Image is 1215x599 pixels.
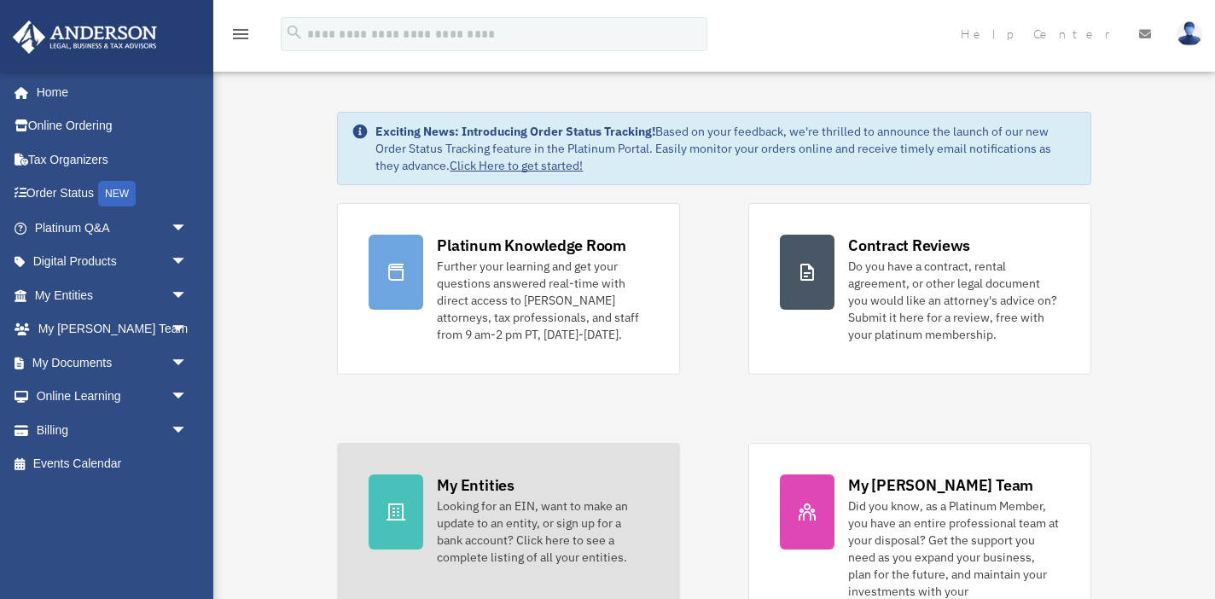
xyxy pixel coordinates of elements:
[848,474,1033,496] div: My [PERSON_NAME] Team
[12,312,213,346] a: My [PERSON_NAME] Teamarrow_drop_down
[12,447,213,481] a: Events Calendar
[171,312,205,347] span: arrow_drop_down
[337,203,680,375] a: Platinum Knowledge Room Further your learning and get your questions answered real-time with dire...
[12,413,213,447] a: Billingarrow_drop_down
[437,235,626,256] div: Platinum Knowledge Room
[98,181,136,206] div: NEW
[12,346,213,380] a: My Documentsarrow_drop_down
[437,258,648,343] div: Further your learning and get your questions answered real-time with direct access to [PERSON_NAM...
[230,24,251,44] i: menu
[437,497,648,566] div: Looking for an EIN, want to make an update to an entity, or sign up for a bank account? Click her...
[12,278,213,312] a: My Entitiesarrow_drop_down
[12,245,213,279] a: Digital Productsarrow_drop_down
[171,346,205,381] span: arrow_drop_down
[450,158,583,173] a: Click Here to get started!
[1177,21,1202,46] img: User Pic
[171,245,205,280] span: arrow_drop_down
[375,124,655,139] strong: Exciting News: Introducing Order Status Tracking!
[848,235,970,256] div: Contract Reviews
[171,413,205,448] span: arrow_drop_down
[8,20,162,54] img: Anderson Advisors Platinum Portal
[848,258,1060,343] div: Do you have a contract, rental agreement, or other legal document you would like an attorney's ad...
[12,177,213,212] a: Order StatusNEW
[285,23,304,42] i: search
[12,109,213,143] a: Online Ordering
[12,142,213,177] a: Tax Organizers
[230,30,251,44] a: menu
[437,474,514,496] div: My Entities
[12,380,213,414] a: Online Learningarrow_drop_down
[12,75,205,109] a: Home
[748,203,1091,375] a: Contract Reviews Do you have a contract, rental agreement, or other legal document you would like...
[12,211,213,245] a: Platinum Q&Aarrow_drop_down
[171,211,205,246] span: arrow_drop_down
[375,123,1076,174] div: Based on your feedback, we're thrilled to announce the launch of our new Order Status Tracking fe...
[171,380,205,415] span: arrow_drop_down
[171,278,205,313] span: arrow_drop_down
